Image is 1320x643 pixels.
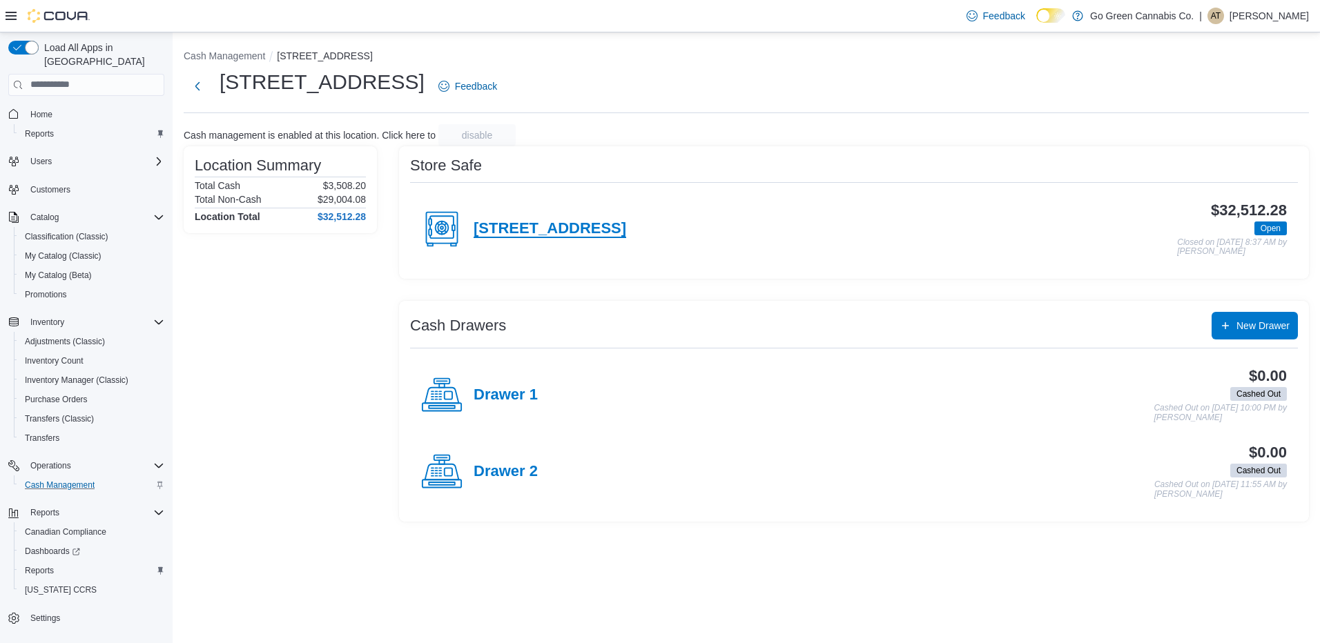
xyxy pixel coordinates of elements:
[19,582,164,598] span: Washington CCRS
[323,180,366,191] p: $3,508.20
[30,212,59,223] span: Catalog
[474,386,538,404] h4: Drawer 1
[25,106,164,123] span: Home
[462,128,492,142] span: disable
[25,565,54,576] span: Reports
[195,180,240,191] h6: Total Cash
[1199,8,1202,24] p: |
[14,428,170,448] button: Transfers
[19,391,93,408] a: Purchase Orders
[25,181,76,198] a: Customers
[1249,444,1287,461] h3: $0.00
[14,332,170,351] button: Adjustments (Classic)
[25,375,128,386] span: Inventory Manager (Classic)
[3,608,170,628] button: Settings
[30,156,52,167] span: Users
[19,410,164,427] span: Transfers (Classic)
[19,582,102,598] a: [US_STATE] CCRS
[410,317,506,334] h3: Cash Drawers
[19,126,59,142] a: Reports
[30,317,64,328] span: Inventory
[19,430,164,446] span: Transfers
[14,370,170,390] button: Inventory Manager (Classic)
[1261,222,1281,235] span: Open
[25,250,101,261] span: My Catalog (Classic)
[19,391,164,408] span: Purchase Orders
[30,613,60,624] span: Settings
[1212,312,1298,339] button: New Drawer
[19,353,164,369] span: Inventory Count
[3,503,170,522] button: Reports
[19,267,164,284] span: My Catalog (Beta)
[220,68,425,96] h1: [STREET_ADDRESS]
[195,211,260,222] h4: Location Total
[19,372,164,388] span: Inventory Manager (Classic)
[25,413,94,424] span: Transfers (Classic)
[19,228,164,245] span: Classification (Classic)
[3,208,170,227] button: Catalog
[30,460,71,471] span: Operations
[474,220,626,238] h4: [STREET_ADDRESS]
[30,507,59,518] span: Reports
[25,457,77,474] button: Operations
[19,353,89,369] a: Inventory Count
[25,479,95,491] span: Cash Management
[25,209,164,226] span: Catalog
[1236,464,1281,477] span: Cashed Out
[19,562,164,579] span: Reports
[30,184,70,195] span: Customers
[1211,8,1221,24] span: AT
[3,104,170,124] button: Home
[1236,388,1281,400] span: Cashed Out
[14,522,170,542] button: Canadian Compliance
[14,542,170,561] a: Dashboards
[25,314,164,330] span: Inventory
[14,475,170,495] button: Cash Management
[1236,319,1290,333] span: New Drawer
[410,157,482,174] h3: Store Safe
[25,270,92,281] span: My Catalog (Beta)
[25,231,108,242] span: Classification (Classic)
[25,610,66,626] a: Settings
[1230,8,1309,24] p: [PERSON_NAME]
[1230,464,1287,477] span: Cashed Out
[19,430,65,446] a: Transfers
[25,314,70,330] button: Inventory
[30,109,52,120] span: Home
[1211,202,1287,219] h3: $32,512.28
[983,9,1025,23] span: Feedback
[3,179,170,199] button: Customers
[19,543,164,560] span: Dashboards
[195,157,321,174] h3: Location Summary
[14,246,170,266] button: My Catalog (Classic)
[433,72,503,100] a: Feedback
[25,336,105,347] span: Adjustments (Classic)
[3,456,170,475] button: Operations
[1254,221,1287,235] span: Open
[14,124,170,144] button: Reports
[19,333,164,350] span: Adjustments (Classic)
[1177,238,1287,257] p: Closed on [DATE] 8:37 AM by [PERSON_NAME]
[1154,404,1287,422] p: Cashed Out on [DATE] 10:00 PM by [PERSON_NAME]
[438,124,516,146] button: disable
[184,49,1309,66] nav: An example of EuiBreadcrumbs
[195,194,262,205] h6: Total Non-Cash
[1154,480,1287,499] p: Cashed Out on [DATE] 11:55 AM by [PERSON_NAME]
[277,50,372,61] button: [STREET_ADDRESS]
[19,228,114,245] a: Classification (Classic)
[19,477,164,493] span: Cash Management
[1249,368,1287,384] h3: $0.00
[3,152,170,171] button: Users
[25,153,57,170] button: Users
[19,267,97,284] a: My Catalog (Beta)
[25,289,67,300] span: Promotions
[25,584,97,595] span: [US_STATE] CCRS
[318,211,366,222] h4: $32,512.28
[19,333,110,350] a: Adjustments (Classic)
[19,410,99,427] a: Transfers (Classic)
[19,372,134,388] a: Inventory Manager (Classic)
[19,477,100,493] a: Cash Management
[25,504,65,521] button: Reports
[25,106,58,123] a: Home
